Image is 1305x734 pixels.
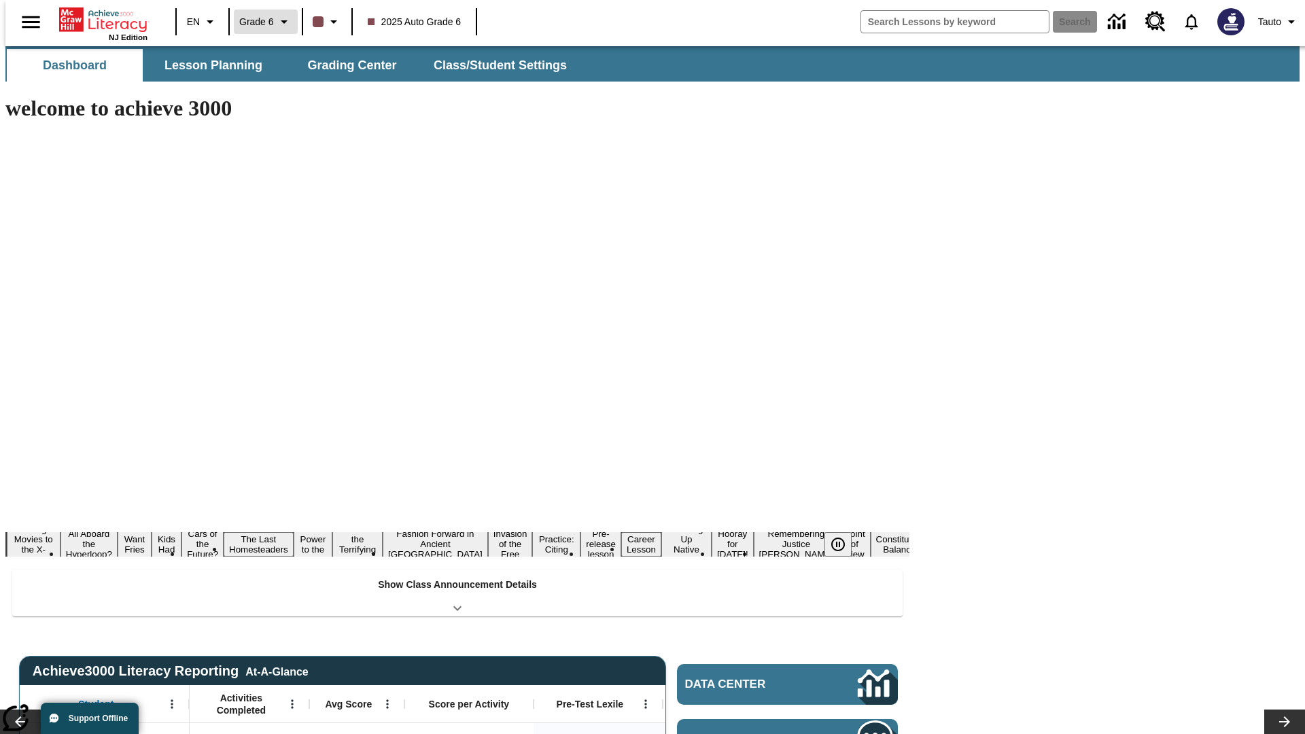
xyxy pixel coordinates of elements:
button: Slide 9 Fashion Forward in Ancient Rome [383,527,488,561]
button: Lesson carousel, Next [1264,710,1305,734]
button: Slide 6 The Last Homesteaders [224,532,294,557]
button: Open Menu [636,694,656,714]
a: Resource Center, Will open in new tab [1137,3,1174,40]
button: Pause [824,532,852,557]
button: Language: EN, Select a language [181,10,224,34]
span: Score per Activity [429,698,510,710]
button: Slide 10 The Invasion of the Free CD [488,517,533,572]
span: NJ Edition [109,33,147,41]
button: Profile/Settings [1253,10,1305,34]
button: Open side menu [11,2,51,42]
a: Data Center [677,664,898,705]
input: search field [861,11,1049,33]
button: Select a new avatar [1209,4,1253,39]
div: Pause [824,532,865,557]
button: Slide 16 Remembering Justice O'Connor [754,527,839,561]
span: Support Offline [69,714,128,723]
div: Show Class Announcement Details [12,570,903,616]
button: Slide 12 Pre-release lesson [580,527,621,561]
span: Grade 6 [239,15,274,29]
img: Avatar [1217,8,1245,35]
button: Slide 8 Attack of the Terrifying Tomatoes [332,522,383,567]
button: Grading Center [284,49,420,82]
button: Class color is dark brown. Change class color [307,10,347,34]
button: Class/Student Settings [423,49,578,82]
button: Lesson Planning [145,49,281,82]
a: Notifications [1174,4,1209,39]
p: Show Class Announcement Details [378,578,537,592]
button: Slide 5 Cars of the Future? [181,527,224,561]
span: Tauto [1258,15,1281,29]
button: Slide 14 Cooking Up Native Traditions [661,522,712,567]
span: Activities Completed [196,692,286,716]
button: Slide 13 Career Lesson [621,532,661,557]
button: Slide 1 Taking Movies to the X-Dimension [7,522,60,567]
button: Support Offline [41,703,139,734]
span: 2025 Auto Grade 6 [368,15,462,29]
div: At-A-Glance [245,663,308,678]
button: Open Menu [282,694,302,714]
div: Home [59,5,147,41]
button: Slide 3 Do You Want Fries With That? [118,512,152,577]
a: Home [59,6,147,33]
button: Open Menu [162,694,182,714]
button: Slide 7 Solar Power to the People [294,522,333,567]
button: Slide 2 All Aboard the Hyperloop? [60,527,118,561]
span: Achieve3000 Literacy Reporting [33,663,309,679]
button: Dashboard [7,49,143,82]
div: SubNavbar [5,49,579,82]
button: Slide 4 Dirty Jobs Kids Had To Do [152,512,181,577]
button: Slide 11 Mixed Practice: Citing Evidence [532,522,580,567]
button: Open Menu [377,694,398,714]
div: SubNavbar [5,46,1300,82]
a: Data Center [1100,3,1137,41]
span: Data Center [685,678,812,691]
span: EN [187,15,200,29]
button: Slide 15 Hooray for Constitution Day! [712,527,754,561]
span: Pre-Test Lexile [557,698,624,710]
button: Slide 18 The Constitution's Balancing Act [871,522,936,567]
button: Grade: Grade 6, Select a grade [234,10,298,34]
h1: welcome to achieve 3000 [5,96,909,121]
span: Avg Score [325,698,372,710]
span: Student [78,698,114,710]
